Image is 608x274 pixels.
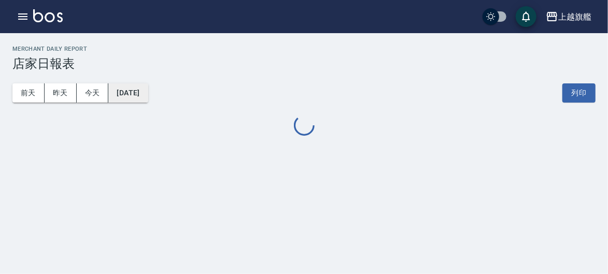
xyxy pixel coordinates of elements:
button: 上越旗艦 [542,6,596,27]
button: 今天 [77,83,109,103]
button: 前天 [12,83,45,103]
button: 列印 [562,83,596,103]
div: 上越旗艦 [558,10,591,23]
img: Logo [33,9,63,22]
h2: Merchant Daily Report [12,46,596,52]
button: [DATE] [108,83,148,103]
h3: 店家日報表 [12,56,596,71]
button: save [516,6,536,27]
button: 昨天 [45,83,77,103]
